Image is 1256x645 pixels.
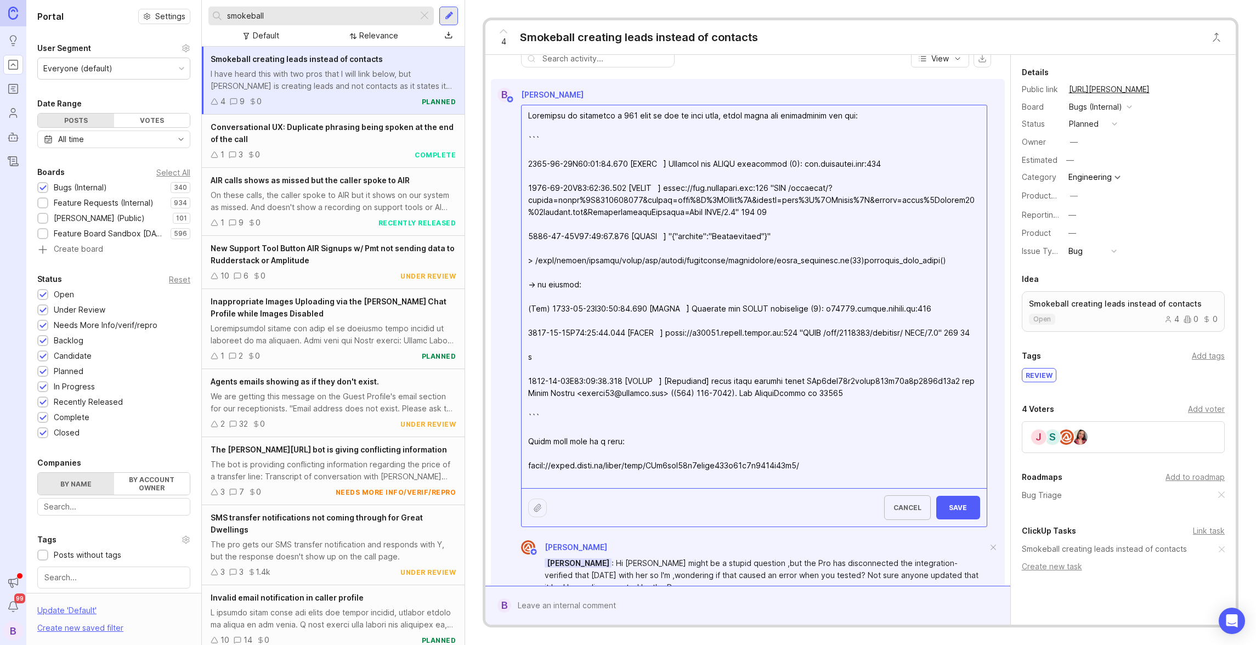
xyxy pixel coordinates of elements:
span: AIR calls shows as missed but the caller spoke to AIR [211,176,410,185]
div: Boards [37,166,65,179]
div: Select All [156,169,190,176]
a: Create board [37,245,190,255]
div: 9 [240,95,245,107]
div: 0 [260,418,265,430]
div: Owner [1022,136,1060,148]
a: SMS transfer notifications not coming through for Great DwellingsThe pro gets our SMS transfer no... [202,505,465,585]
div: Feature Board Sandbox [DATE] [54,228,165,240]
label: Reporting Team [1022,210,1080,219]
div: Tags [1022,349,1041,363]
a: Autopilot [3,127,23,147]
button: Save [936,496,980,519]
div: The bot is providing conflicting information regarding the price of a transfer line: Transcript o... [211,459,456,483]
a: AIR calls shows as missed but the caller spoke to AIROn these calls, the caller spoke to AIR but ... [202,168,465,236]
div: 0 [256,217,261,229]
div: needs more info/verif/repro [336,488,456,497]
span: [PERSON_NAME] [521,90,584,99]
div: Smokeball creating leads instead of contacts [520,30,758,45]
div: Posts [38,114,114,127]
div: In Progress [54,381,95,393]
div: under review [400,420,456,429]
div: Details [1022,66,1049,79]
div: Category [1022,171,1060,183]
div: 2 [220,418,225,430]
div: B [3,621,23,641]
a: [URL][PERSON_NAME] [1066,82,1153,97]
div: Posts without tags [54,549,121,561]
div: 3 [220,486,225,498]
div: S [1044,428,1061,446]
div: Bug [1068,245,1083,257]
div: Candidate [54,350,92,362]
div: Add tags [1192,350,1225,362]
div: 2 [239,350,243,362]
button: Notifications [3,597,23,616]
div: Votes [114,114,190,127]
span: 4 [501,36,506,48]
a: New Support Tool Button AIR Signups w/ Pmt not sending data to Rudderstack or Amplitude1060under ... [202,236,465,289]
p: 596 [174,229,187,238]
div: review [1022,369,1056,382]
div: complete [415,150,456,160]
div: Feature Requests (Internal) [54,197,154,209]
div: 7 [239,486,244,498]
span: Conversational UX: Duplicate phrasing being spoken at the end of the call [211,122,454,144]
p: 340 [174,183,187,192]
a: Agents emails showing as if they don't exist.We are getting this message on the Guest Profile's e... [202,369,465,437]
div: 0 [1203,315,1218,323]
span: SMS transfer notifications not coming through for Great Dwellings [211,513,423,534]
div: Loremipsumdol sitame con adip el se doeiusmo tempo incidid ut laboreet do ma aliquaen. Admi veni ... [211,322,456,347]
input: Search... [44,572,183,584]
div: 0 [255,149,260,161]
label: By name [38,473,114,495]
div: Status [1022,118,1060,130]
span: Invalid email notification in caller profile [211,593,364,602]
div: 4 [220,95,225,107]
div: Reset [169,276,190,282]
a: Conversational UX: Duplicate phrasing being spoken at the end of the call130complete [202,115,465,168]
button: Settings [138,9,190,24]
a: B[PERSON_NAME] [491,88,584,102]
div: 3 [239,149,243,161]
a: Smokeball creating leads instead of contacts [1022,543,1187,555]
div: Add to roadmap [1166,471,1225,483]
div: — [1068,209,1076,221]
a: Inappropriate Images Uploading via the [PERSON_NAME] Chat Profile while Images DisabledLoremipsum... [202,289,465,369]
div: On these calls, the caller spoke to AIR but it shows on our system as missed. And doesn't show a ... [211,189,456,213]
div: Create new task [1022,561,1225,573]
div: We are getting this message on the Guest Profile's email section for our receptionists. "Email ad... [211,391,456,415]
div: 1 [220,350,224,362]
img: Canny Home [8,7,18,19]
div: Companies [37,456,81,469]
div: 32 [239,418,248,430]
span: The [PERSON_NAME][URL] bot is giving conflicting information [211,445,447,454]
h1: Portal [37,10,64,23]
a: Smokeball creating leads instead of contactsopen400 [1022,291,1225,332]
div: 6 [244,270,248,282]
div: 1.4k [256,566,270,578]
div: Update ' Default ' [37,604,97,622]
div: — [1070,136,1078,148]
p: Smokeball creating leads instead of contacts [1029,298,1218,309]
div: under review [400,271,456,281]
span: 99 [14,593,25,603]
label: By account owner [114,473,190,495]
a: Ideas [3,31,23,50]
textarea: Loremipsu do sitametco a 961 elit se doe te inci utla, etdol magna ali enimadminim ven qui: ``` 2... [522,105,987,488]
p: open [1033,315,1051,324]
div: — [1070,190,1078,202]
div: Relevance [359,30,398,42]
div: recently released [378,218,456,228]
div: Open [54,288,74,301]
a: Roadmaps [3,79,23,99]
div: Complete [54,411,89,423]
div: Bugs (Internal) [54,182,107,194]
div: User Segment [37,42,91,55]
input: Search activity... [542,53,669,65]
p: 934 [174,199,187,207]
a: Smokeball creating leads instead of contactsI have heard this with two pros that I will link belo... [202,47,465,115]
button: Announcements [3,573,23,592]
img: member badge [530,548,538,556]
label: ProductboardID [1022,191,1080,200]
